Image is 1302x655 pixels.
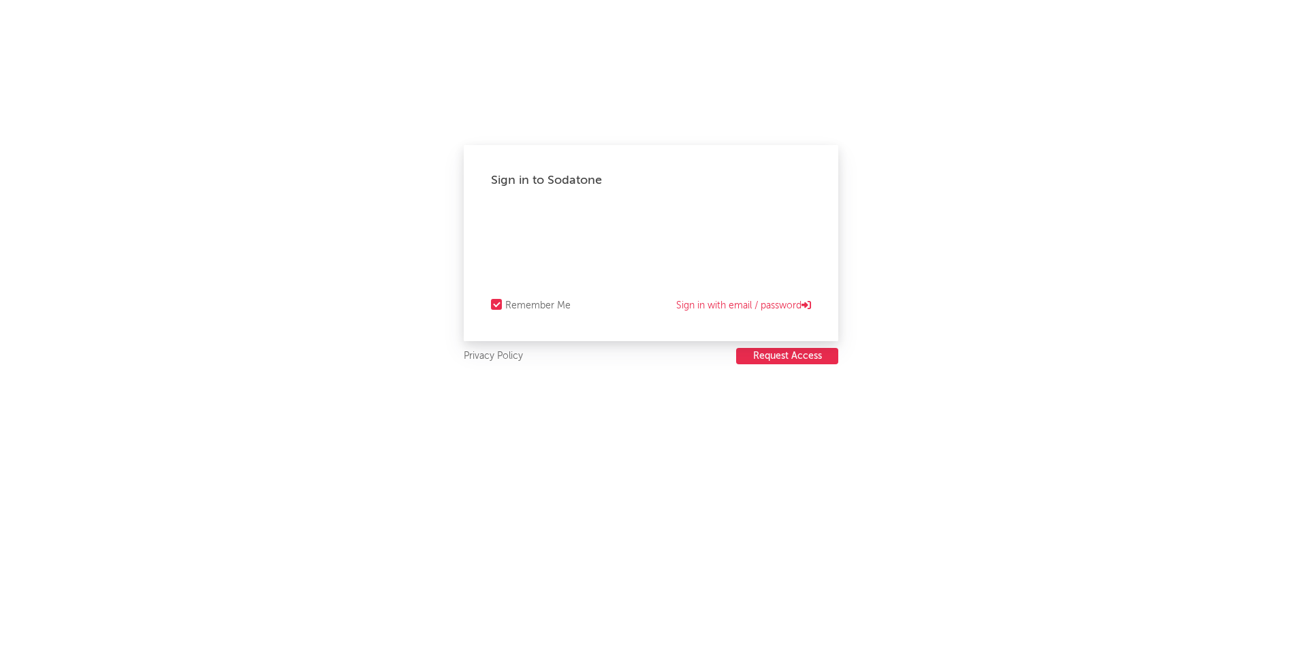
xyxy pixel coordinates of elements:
[464,348,523,365] a: Privacy Policy
[505,298,571,314] div: Remember Me
[736,348,838,365] a: Request Access
[491,172,811,189] div: Sign in to Sodatone
[736,348,838,364] button: Request Access
[676,298,811,314] a: Sign in with email / password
